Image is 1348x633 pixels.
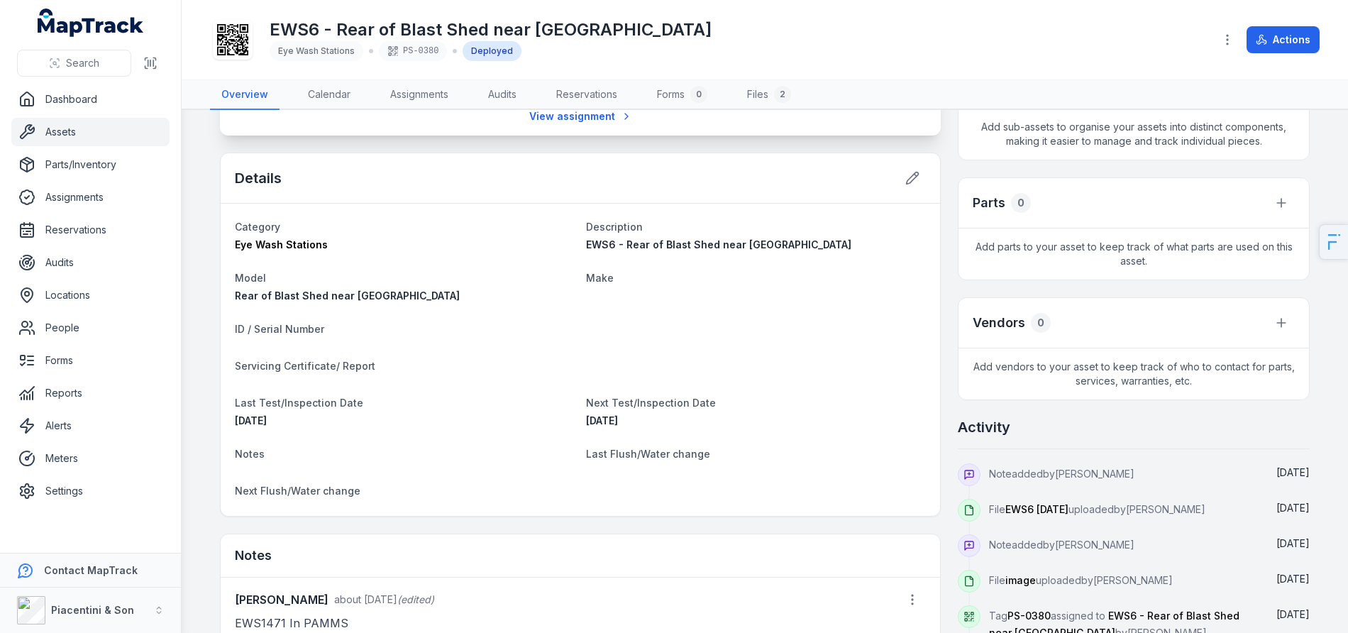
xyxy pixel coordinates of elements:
[586,448,710,460] span: Last Flush/Water change
[235,290,460,302] span: Rear of Blast Shed near [GEOGRAPHIC_DATA]
[11,444,170,473] a: Meters
[520,103,641,130] a: View assignment
[278,45,355,56] span: Eye Wash Stations
[235,414,267,426] time: 04/08/2025, 2:00:00 am
[44,564,138,576] strong: Contact MapTrack
[11,183,170,211] a: Assignments
[235,397,363,409] span: Last Test/Inspection Date
[334,593,397,605] time: 12/08/2025, 9:20:44 am
[989,539,1134,551] span: Note added by [PERSON_NAME]
[1276,608,1310,620] time: 05/08/2025, 11:26:53 am
[586,238,851,251] span: EWS6 - Rear of Blast Shed near [GEOGRAPHIC_DATA]
[463,41,521,61] div: Deployed
[690,86,707,103] div: 0
[235,221,280,233] span: Category
[973,313,1025,333] h3: Vendors
[11,379,170,407] a: Reports
[958,229,1309,280] span: Add parts to your asset to keep track of what parts are used on this asset.
[958,109,1309,160] span: Add sub-assets to organise your assets into distinct components, making it easier to manage and t...
[1276,608,1310,620] span: [DATE]
[235,168,282,188] h2: Details
[11,118,170,146] a: Assets
[1276,573,1310,585] span: [DATE]
[235,323,324,335] span: ID / Serial Number
[989,574,1173,586] span: File uploaded by [PERSON_NAME]
[210,80,280,110] a: Overview
[736,80,802,110] a: Files2
[1276,502,1310,514] span: [DATE]
[235,546,272,566] h3: Notes
[270,18,712,41] h1: EWS6 - Rear of Blast Shed near [GEOGRAPHIC_DATA]
[11,216,170,244] a: Reservations
[11,314,170,342] a: People
[235,591,328,608] strong: [PERSON_NAME]
[1276,466,1310,478] time: 17/09/2025, 10:22:07 am
[235,272,266,284] span: Model
[379,80,460,110] a: Assignments
[545,80,629,110] a: Reservations
[586,221,643,233] span: Description
[11,248,170,277] a: Audits
[1276,466,1310,478] span: [DATE]
[379,41,447,61] div: PS-0380
[1247,26,1320,53] button: Actions
[11,412,170,440] a: Alerts
[1031,313,1051,333] div: 0
[11,85,170,114] a: Dashboard
[1276,573,1310,585] time: 05/08/2025, 11:28:05 am
[334,593,397,605] span: about [DATE]
[1007,610,1051,622] span: PS-0380
[235,360,375,372] span: Servicing Certificate/ Report
[586,397,716,409] span: Next Test/Inspection Date
[1276,502,1310,514] time: 12/08/2025, 9:22:06 am
[235,485,360,497] span: Next Flush/Water change
[1011,193,1031,213] div: 0
[586,414,618,426] time: 04/11/2025, 3:00:00 am
[1276,537,1310,549] time: 12/08/2025, 9:20:44 am
[973,193,1005,213] h3: Parts
[17,50,131,77] button: Search
[397,593,434,605] span: (edited)
[235,238,328,251] span: Eye Wash Stations
[235,448,265,460] span: Notes
[11,477,170,505] a: Settings
[989,503,1205,515] span: File uploaded by [PERSON_NAME]
[66,56,99,70] span: Search
[958,417,1010,437] h2: Activity
[989,468,1134,480] span: Note added by [PERSON_NAME]
[1005,503,1068,515] span: EWS6 [DATE]
[51,604,134,616] strong: Piacentini & Son
[1276,537,1310,549] span: [DATE]
[297,80,362,110] a: Calendar
[1005,574,1036,586] span: image
[586,414,618,426] span: [DATE]
[774,86,791,103] div: 2
[235,414,267,426] span: [DATE]
[11,281,170,309] a: Locations
[958,348,1309,400] span: Add vendors to your asset to keep track of who to contact for parts, services, warranties, etc.
[11,150,170,179] a: Parts/Inventory
[38,9,144,37] a: MapTrack
[235,613,926,633] p: EWS1471 In PAMMS
[11,346,170,375] a: Forms
[586,272,614,284] span: Make
[477,80,528,110] a: Audits
[646,80,719,110] a: Forms0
